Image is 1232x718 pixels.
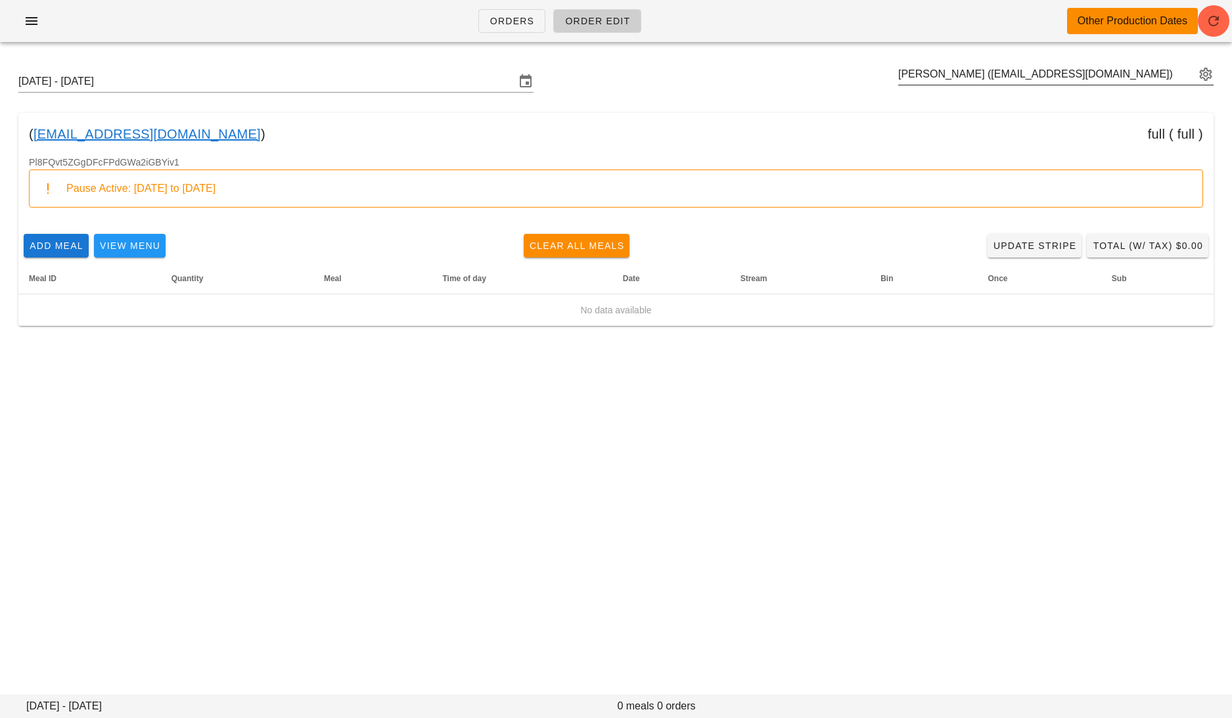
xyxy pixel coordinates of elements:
th: Quantity: Not sorted. Activate to sort ascending. [161,263,313,294]
button: Clear All Meals [524,234,630,258]
div: Pause Active: [DATE] to [DATE] [66,181,1192,196]
a: [EMAIL_ADDRESS][DOMAIN_NAME] [34,123,261,145]
span: Orders [490,16,535,26]
span: Quantity [171,274,204,283]
span: Meal [324,274,342,283]
a: Orders [478,9,546,33]
th: Time of day: Not sorted. Activate to sort ascending. [432,263,612,294]
span: Stream [741,274,767,283]
div: ( ) full ( full ) [18,113,1214,155]
a: Update Stripe [988,234,1082,258]
th: Sub: Not sorted. Activate to sort ascending. [1101,263,1214,294]
th: Bin: Not sorted. Activate to sort ascending. [870,263,977,294]
th: Meal ID: Not sorted. Activate to sort ascending. [18,263,161,294]
span: Order Edit [564,16,630,26]
th: Stream: Not sorted. Activate to sort ascending. [730,263,871,294]
span: Meal ID [29,274,57,283]
a: Order Edit [553,9,641,33]
span: Total (w/ Tax) $0.00 [1092,240,1203,251]
span: Sub [1112,274,1127,283]
span: Once [988,274,1007,283]
button: Total (w/ Tax) $0.00 [1087,234,1208,258]
th: Once: Not sorted. Activate to sort ascending. [977,263,1101,294]
td: No data available [18,294,1214,326]
span: Clear All Meals [529,240,625,251]
span: Update Stripe [993,240,1077,251]
th: Date: Not sorted. Activate to sort ascending. [612,263,730,294]
input: Search by email or name [898,64,1195,85]
div: Other Production Dates [1078,13,1187,29]
span: Date [623,274,640,283]
button: Add Meal [24,234,89,258]
span: View Menu [99,240,160,251]
span: Add Meal [29,240,83,251]
span: Time of day [443,274,486,283]
button: View Menu [94,234,166,258]
th: Meal: Not sorted. Activate to sort ascending. [313,263,432,294]
div: Pl8FQvt5ZGgDFcFPdGWa2iGBYiv1 [18,155,1214,229]
span: Bin [880,274,893,283]
button: appended action [1198,66,1214,82]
